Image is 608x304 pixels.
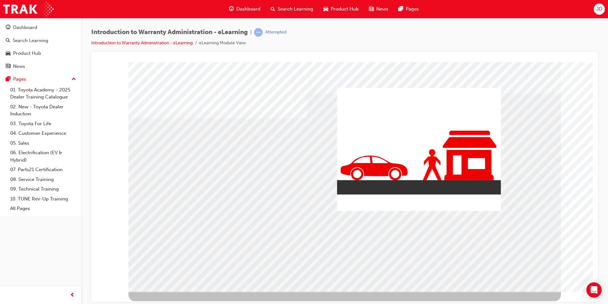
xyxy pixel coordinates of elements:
[271,5,275,13] span: search-icon
[8,102,79,119] a: 02. New - Toyota Dealer Induction
[8,204,79,214] a: All Pages
[13,76,26,83] div: Pages
[3,61,79,72] a: News
[8,119,79,129] a: 03. Toyota For Life
[406,5,419,13] span: Pages
[199,40,246,47] li: eLearning Module View
[8,165,79,175] a: 07. Parts21 Certification
[229,5,234,13] span: guage-icon
[72,75,76,83] span: up-icon
[254,28,263,37] span: learningRecordVerb_ATTEMPT-icon
[13,50,41,57] div: Product Hub
[8,138,79,148] a: 05. Sales
[278,5,313,13] span: Search Learning
[6,76,10,82] span: pages-icon
[6,25,10,31] span: guage-icon
[8,175,79,185] a: 08. Service Training
[250,29,252,36] span: |
[398,5,403,13] span: pages-icon
[331,5,359,13] span: Product Hub
[8,128,79,138] a: 04. Customer Experience
[8,194,79,204] a: 10. TUNE Rev-Up Training
[8,184,79,194] a: 09. Technical Training
[3,2,54,16] img: Trak
[323,5,328,13] span: car-icon
[3,47,79,59] a: Product Hub
[369,5,374,13] span: news-icon
[91,40,193,46] a: Introduction to Warranty Administration - eLearning
[3,73,79,85] button: Pages
[236,5,260,13] span: Dashboard
[6,51,10,56] span: car-icon
[3,22,79,33] a: Dashboard
[594,4,605,15] button: JD
[8,85,79,102] a: 01. Toyota Academy - 2025 Dealer Training Catalogue
[376,5,388,13] span: News
[266,3,318,16] a: search-iconSearch Learning
[91,29,248,36] span: Introduction to Warranty Administration - eLearning
[393,3,424,16] a: pages-iconPages
[8,148,79,165] a: 06. Electrification (EV & Hybrid)
[70,291,75,299] span: prev-icon
[6,64,10,69] span: news-icon
[6,38,10,44] span: search-icon
[596,5,602,13] span: JD
[13,37,48,44] div: Search Learning
[586,282,602,298] div: Open Intercom Messenger
[3,35,79,47] a: Search Learning
[224,3,266,16] a: guage-iconDashboard
[13,24,37,31] div: Dashboard
[364,3,393,16] a: news-iconNews
[318,3,364,16] a: car-iconProduct Hub
[265,29,287,35] div: Attempted
[13,63,25,70] div: News
[3,20,79,73] button: DashboardSearch LearningProduct HubNews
